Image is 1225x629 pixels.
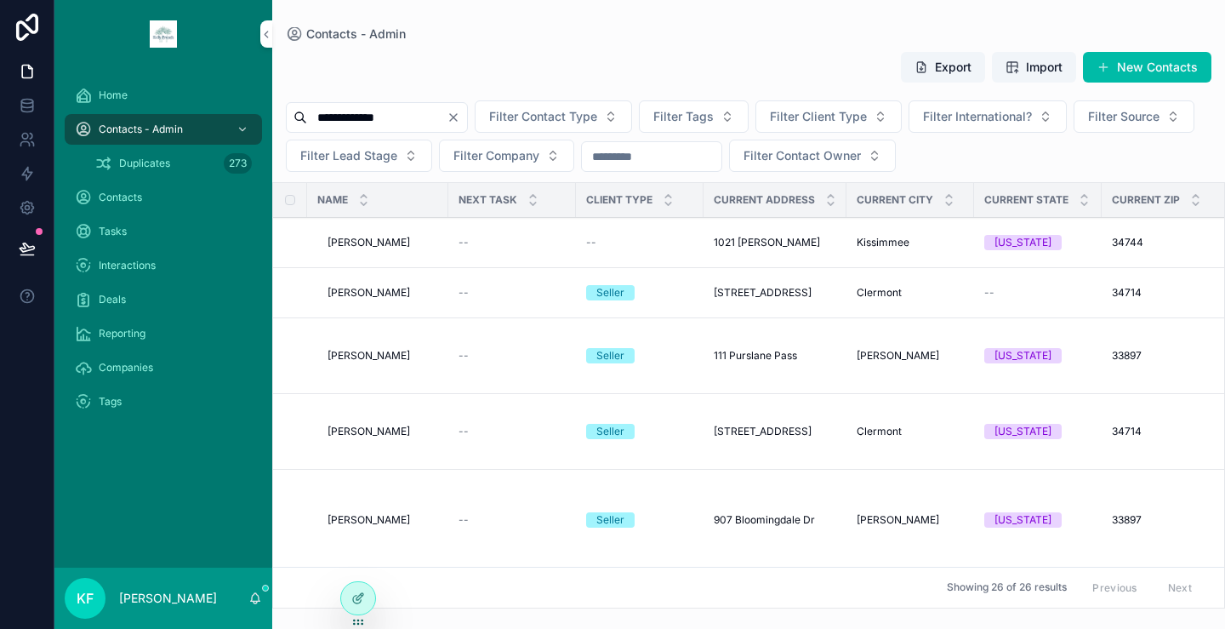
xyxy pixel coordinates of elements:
[1112,349,1219,363] a: 33897
[65,114,262,145] a: Contacts - Admin
[586,193,652,207] span: Client Type
[586,285,693,300] a: Seller
[328,425,410,438] span: [PERSON_NAME]
[459,286,469,300] span: --
[1026,59,1063,76] span: Import
[459,236,566,249] a: --
[99,327,145,340] span: Reporting
[306,26,406,43] span: Contacts - Admin
[994,348,1051,363] div: [US_STATE]
[984,512,1091,528] a: [US_STATE]
[459,349,469,363] span: --
[714,425,812,438] span: [STREET_ADDRESS]
[857,349,939,363] span: [PERSON_NAME]
[459,286,566,300] a: --
[586,236,693,249] a: --
[984,286,1091,300] a: --
[744,147,861,164] span: Filter Contact Owner
[328,513,410,527] span: [PERSON_NAME]
[65,216,262,247] a: Tasks
[119,590,217,607] p: [PERSON_NAME]
[77,588,94,609] span: KF
[489,108,597,125] span: Filter Contact Type
[459,425,469,438] span: --
[300,147,397,164] span: Filter Lead Stage
[459,513,469,527] span: --
[1112,349,1142,363] span: 33897
[65,318,262,349] a: Reporting
[286,140,432,172] button: Select Button
[639,100,749,133] button: Select Button
[54,68,272,439] div: scrollable content
[1112,513,1219,527] a: 33897
[65,80,262,111] a: Home
[984,348,1091,363] a: [US_STATE]
[923,108,1032,125] span: Filter International?
[857,193,933,207] span: Current City
[596,285,624,300] div: Seller
[224,153,252,174] div: 273
[99,191,142,204] span: Contacts
[119,157,170,170] span: Duplicates
[99,361,153,375] span: Companies
[1112,425,1142,438] span: 34714
[328,349,410,363] span: [PERSON_NAME]
[99,395,122,409] span: Tags
[714,513,815,527] span: 907 Bloomingdale Dr
[99,89,128,102] span: Home
[901,52,985,83] button: Export
[150,20,177,48] img: App logo
[317,193,348,207] span: Name
[729,140,896,172] button: Select Button
[714,513,836,527] a: 907 Bloomingdale Dr
[65,352,262,383] a: Companies
[857,349,964,363] a: [PERSON_NAME]
[328,349,438,363] a: [PERSON_NAME]
[85,148,262,179] a: Duplicates273
[984,193,1068,207] span: Current State
[328,286,438,300] a: [PERSON_NAME]
[984,235,1091,250] a: [US_STATE]
[1074,100,1194,133] button: Select Button
[857,425,902,438] span: Clermont
[596,348,624,363] div: Seller
[586,424,693,439] a: Seller
[714,286,836,300] a: [STREET_ADDRESS]
[857,286,902,300] span: Clermont
[596,424,624,439] div: Seller
[328,236,410,249] span: [PERSON_NAME]
[714,236,820,249] span: 1021 [PERSON_NAME]
[65,182,262,213] a: Contacts
[586,512,693,528] a: Seller
[714,236,836,249] a: 1021 [PERSON_NAME]
[1088,108,1159,125] span: Filter Source
[439,140,574,172] button: Select Button
[1112,193,1180,207] span: Current Zip
[596,512,624,528] div: Seller
[714,349,836,363] a: 111 Purslane Pass
[459,513,566,527] a: --
[1112,286,1142,300] span: 34714
[1112,425,1219,438] a: 34714
[286,26,406,43] a: Contacts - Admin
[328,425,438,438] a: [PERSON_NAME]
[984,286,994,300] span: --
[714,425,836,438] a: [STREET_ADDRESS]
[459,349,566,363] a: --
[1112,236,1219,249] a: 34744
[714,349,797,363] span: 111 Purslane Pass
[857,236,909,249] span: Kissimmee
[328,513,438,527] a: [PERSON_NAME]
[1083,52,1211,83] button: New Contacts
[328,236,438,249] a: [PERSON_NAME]
[909,100,1067,133] button: Select Button
[65,284,262,315] a: Deals
[992,52,1076,83] button: Import
[994,512,1051,528] div: [US_STATE]
[65,386,262,417] a: Tags
[586,236,596,249] span: --
[1112,286,1219,300] a: 34714
[99,259,156,272] span: Interactions
[459,236,469,249] span: --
